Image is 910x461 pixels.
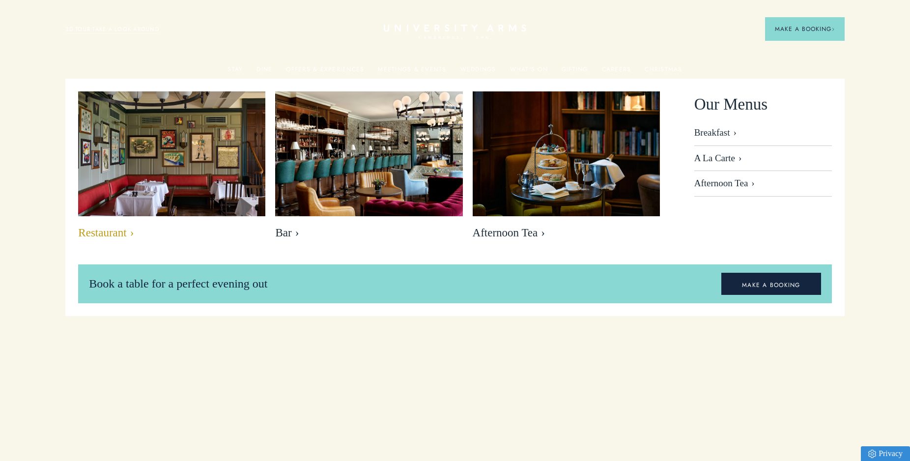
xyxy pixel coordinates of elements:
[694,127,832,146] a: Breakfast
[378,66,446,79] a: Meetings & Events
[765,17,845,41] button: Make a BookingArrow icon
[831,28,835,31] img: Arrow icon
[602,66,631,79] a: Careers
[227,66,243,79] a: Stay
[861,446,910,461] a: Privacy
[473,91,660,245] a: image-eb2e3df6809416bccf7066a54a890525e7486f8d-2500x1667-jpg Afternoon Tea
[645,66,682,79] a: Christmas
[460,66,496,79] a: Weddings
[473,226,660,240] span: Afternoon Tea
[89,277,267,290] span: Book a table for a perfect evening out
[78,91,265,245] a: image-bebfa3899fb04038ade422a89983545adfd703f7-2500x1667-jpg Restaurant
[275,226,462,240] span: Bar
[275,91,462,245] a: image-b49cb22997400f3f08bed174b2325b8c369ebe22-8192x5461-jpg Bar
[510,66,548,79] a: What's On
[721,273,821,295] a: MAKE A BOOKING
[868,450,876,458] img: Privacy
[694,91,768,117] span: Our Menus
[473,91,660,216] img: image-eb2e3df6809416bccf7066a54a890525e7486f8d-2500x1667-jpg
[275,91,462,216] img: image-b49cb22997400f3f08bed174b2325b8c369ebe22-8192x5461-jpg
[286,66,364,79] a: Offers & Experiences
[384,25,526,40] a: Home
[694,146,832,172] a: A La Carte
[256,66,272,79] a: Dine
[562,66,588,79] a: Gifting
[65,25,159,34] a: 3D TOUR:TAKE A LOOK AROUND
[64,82,280,226] img: image-bebfa3899fb04038ade422a89983545adfd703f7-2500x1667-jpg
[78,226,265,240] span: Restaurant
[775,25,835,33] span: Make a Booking
[694,171,832,197] a: Afternoon Tea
